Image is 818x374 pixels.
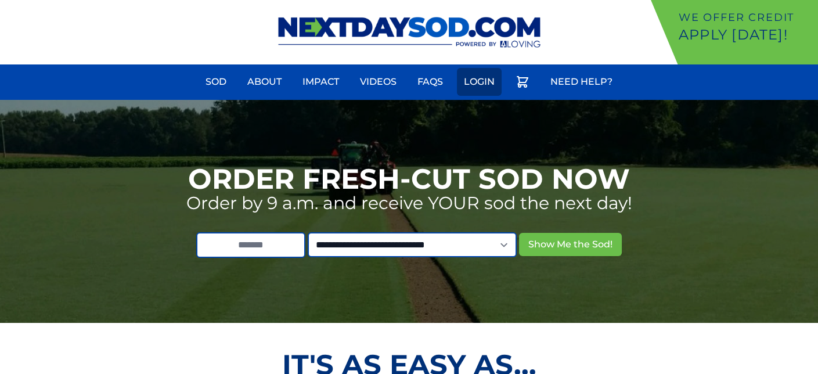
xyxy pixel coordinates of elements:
[186,193,632,214] p: Order by 9 a.m. and receive YOUR sod the next day!
[188,165,630,193] h1: Order Fresh-Cut Sod Now
[410,68,450,96] a: FAQs
[199,68,233,96] a: Sod
[543,68,619,96] a: Need Help?
[240,68,289,96] a: About
[353,68,403,96] a: Videos
[519,233,622,256] button: Show Me the Sod!
[679,9,813,26] p: We offer Credit
[296,68,346,96] a: Impact
[679,26,813,44] p: Apply [DATE]!
[457,68,502,96] a: Login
